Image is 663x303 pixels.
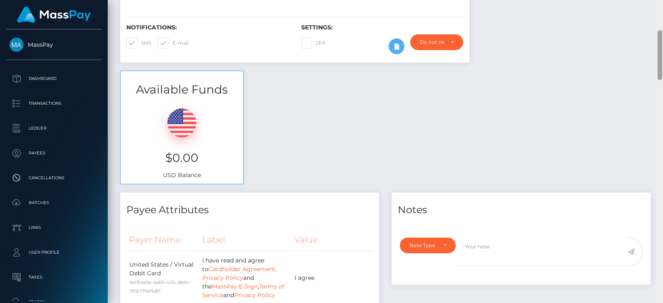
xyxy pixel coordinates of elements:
p: Ledger [10,122,98,135]
div: Do not require [420,39,444,46]
th: Label [199,228,292,251]
th: Value [292,228,373,251]
label: SMS [126,38,151,48]
a: Cancellations [6,168,102,188]
h6: Notifications: [126,24,289,31]
a: Links [6,217,102,238]
img: MassPay [10,38,24,52]
span: MassPay [6,41,102,48]
label: E-mail [158,38,189,48]
h3: $0.00 [127,150,237,166]
p: Transactions [10,97,98,110]
div: Note Type [409,242,437,249]
a: Cardholder Agreement, Privacy Policy [202,265,277,281]
p: Taxes [10,271,98,284]
th: Payer Name [126,228,199,251]
button: Note Type [400,238,456,253]
a: Terms of Service [202,283,284,299]
h6: Settings: [301,24,464,31]
h4: Payee Attributes [126,203,373,217]
p: Cancellations [10,172,98,184]
label: 2FA [301,38,326,48]
a: Transactions [6,93,102,114]
a: Batches [6,192,102,213]
small: 9e0fda9e-da66-433c-8e6c-196b170efb87 [129,279,191,294]
img: USD.png [167,108,196,137]
a: Privacy Policy [234,291,275,299]
p: Links [10,221,98,234]
a: Payees [6,143,102,164]
h3: Available Funds [121,82,243,98]
a: Ledger [6,118,102,139]
a: MassPay E-Sign [212,283,258,290]
h4: Notes [398,203,644,217]
p: User Profile [10,246,98,259]
p: Batches [10,197,98,209]
a: User Profile [6,242,102,263]
p: Dashboard [10,72,98,85]
a: Taxes [6,267,102,288]
button: Do not require [410,34,463,50]
div: USD Balance [121,98,243,184]
p: Payees [10,147,98,159]
a: Dashboard [6,68,102,89]
img: MassPay Logo [17,7,91,23]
